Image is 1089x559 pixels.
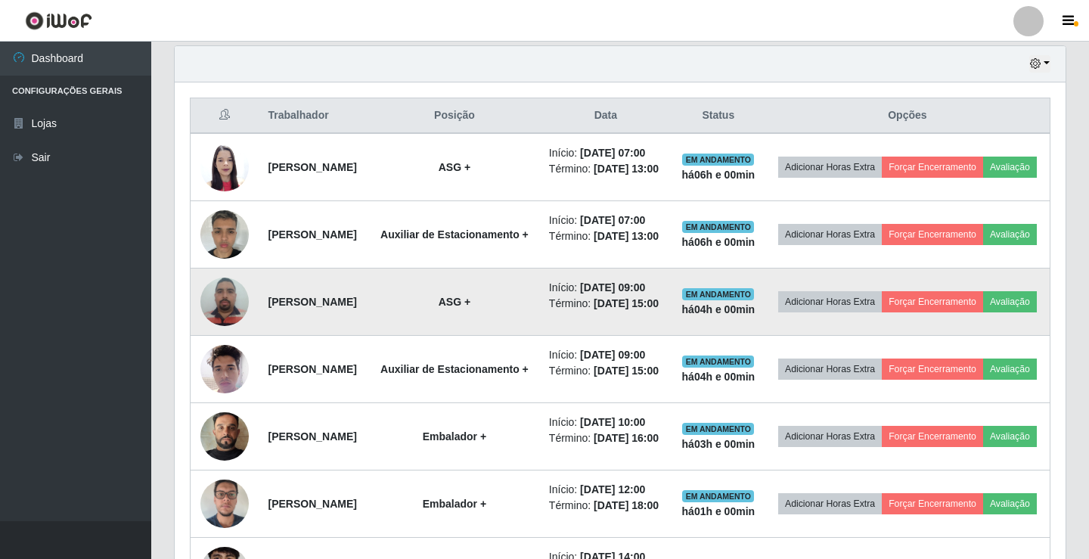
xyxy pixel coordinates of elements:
span: EM ANDAMENTO [682,288,754,300]
strong: há 01 h e 00 min [682,505,755,517]
img: 1686264689334.jpeg [200,269,249,334]
img: 1740418670523.jpeg [200,471,249,536]
button: Adicionar Horas Extra [778,426,882,447]
li: Término: [549,228,662,244]
strong: há 04 h e 00 min [682,371,755,383]
button: Forçar Encerramento [882,426,983,447]
button: Avaliação [983,426,1037,447]
button: Adicionar Horas Extra [778,291,882,312]
button: Avaliação [983,224,1037,245]
li: Término: [549,363,662,379]
strong: Embalador + [423,498,486,510]
time: [DATE] 07:00 [580,147,645,159]
li: Término: [549,498,662,514]
time: [DATE] 10:00 [580,416,645,428]
time: [DATE] 15:00 [594,365,659,377]
button: Adicionar Horas Extra [778,157,882,178]
span: EM ANDAMENTO [682,154,754,166]
li: Término: [549,430,662,446]
button: Avaliação [983,359,1037,380]
time: [DATE] 18:00 [594,499,659,511]
button: Adicionar Horas Extra [778,493,882,514]
li: Início: [549,145,662,161]
span: EM ANDAMENTO [682,221,754,233]
strong: [PERSON_NAME] [268,296,357,308]
time: [DATE] 09:00 [580,349,645,361]
button: Forçar Encerramento [882,493,983,514]
button: Forçar Encerramento [882,157,983,178]
button: Forçar Encerramento [882,359,983,380]
strong: há 06 h e 00 min [682,169,755,181]
strong: ASG + [439,161,470,173]
span: EM ANDAMENTO [682,423,754,435]
th: Trabalhador [259,98,369,134]
time: [DATE] 07:00 [580,214,645,226]
time: [DATE] 09:00 [580,281,645,293]
img: CoreUI Logo [25,11,92,30]
li: Início: [549,213,662,228]
li: Término: [549,161,662,177]
strong: há 06 h e 00 min [682,236,755,248]
li: Início: [549,347,662,363]
time: [DATE] 13:00 [594,230,659,242]
button: Forçar Encerramento [882,224,983,245]
span: EM ANDAMENTO [682,490,754,502]
strong: [PERSON_NAME] [268,430,357,443]
time: [DATE] 15:00 [594,297,659,309]
img: 1753187317343.jpeg [200,202,249,266]
button: Forçar Encerramento [882,291,983,312]
li: Início: [549,415,662,430]
img: 1732967695446.jpeg [200,135,249,199]
button: Avaliação [983,291,1037,312]
button: Adicionar Horas Extra [778,359,882,380]
strong: Auxiliar de Estacionamento + [380,228,529,241]
th: Opções [765,98,1050,134]
th: Data [540,98,672,134]
strong: há 03 h e 00 min [682,438,755,450]
time: [DATE] 12:00 [580,483,645,495]
li: Início: [549,280,662,296]
button: Adicionar Horas Extra [778,224,882,245]
time: [DATE] 16:00 [594,432,659,444]
strong: [PERSON_NAME] [268,363,357,375]
th: Status [672,98,765,134]
button: Avaliação [983,493,1037,514]
strong: ASG + [439,296,470,308]
strong: [PERSON_NAME] [268,228,357,241]
span: EM ANDAMENTO [682,356,754,368]
strong: [PERSON_NAME] [268,498,357,510]
li: Início: [549,482,662,498]
strong: Auxiliar de Estacionamento + [380,363,529,375]
li: Término: [549,296,662,312]
img: 1725546046209.jpeg [200,337,249,401]
button: Avaliação [983,157,1037,178]
strong: Embalador + [423,430,486,443]
img: 1732360371404.jpeg [200,393,249,480]
th: Posição [369,98,540,134]
strong: há 04 h e 00 min [682,303,755,315]
strong: [PERSON_NAME] [268,161,357,173]
time: [DATE] 13:00 [594,163,659,175]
